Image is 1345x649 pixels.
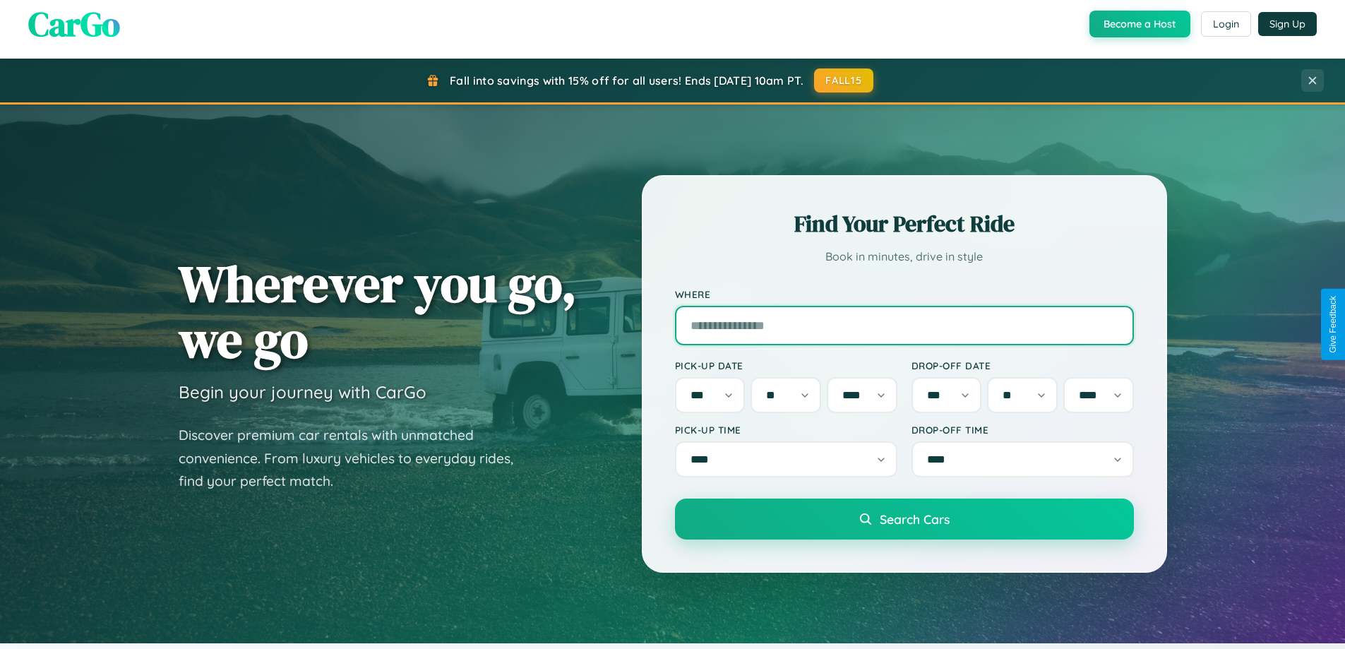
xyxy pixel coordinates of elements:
h3: Begin your journey with CarGo [179,381,426,403]
button: Become a Host [1089,11,1190,37]
h2: Find Your Perfect Ride [675,208,1134,239]
p: Discover premium car rentals with unmatched convenience. From luxury vehicles to everyday rides, ... [179,424,532,493]
h1: Wherever you go, we go [179,256,577,367]
label: Pick-up Time [675,424,897,436]
button: Search Cars [675,499,1134,540]
span: CarGo [28,1,120,47]
label: Drop-off Time [911,424,1134,436]
span: Search Cars [880,511,950,527]
label: Drop-off Date [911,359,1134,371]
p: Book in minutes, drive in style [675,246,1134,267]
button: FALL15 [814,69,873,93]
button: Login [1201,11,1251,37]
div: Give Feedback [1328,296,1338,353]
button: Sign Up [1258,12,1317,36]
label: Where [675,288,1134,300]
label: Pick-up Date [675,359,897,371]
span: Fall into savings with 15% off for all users! Ends [DATE] 10am PT. [450,73,803,88]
